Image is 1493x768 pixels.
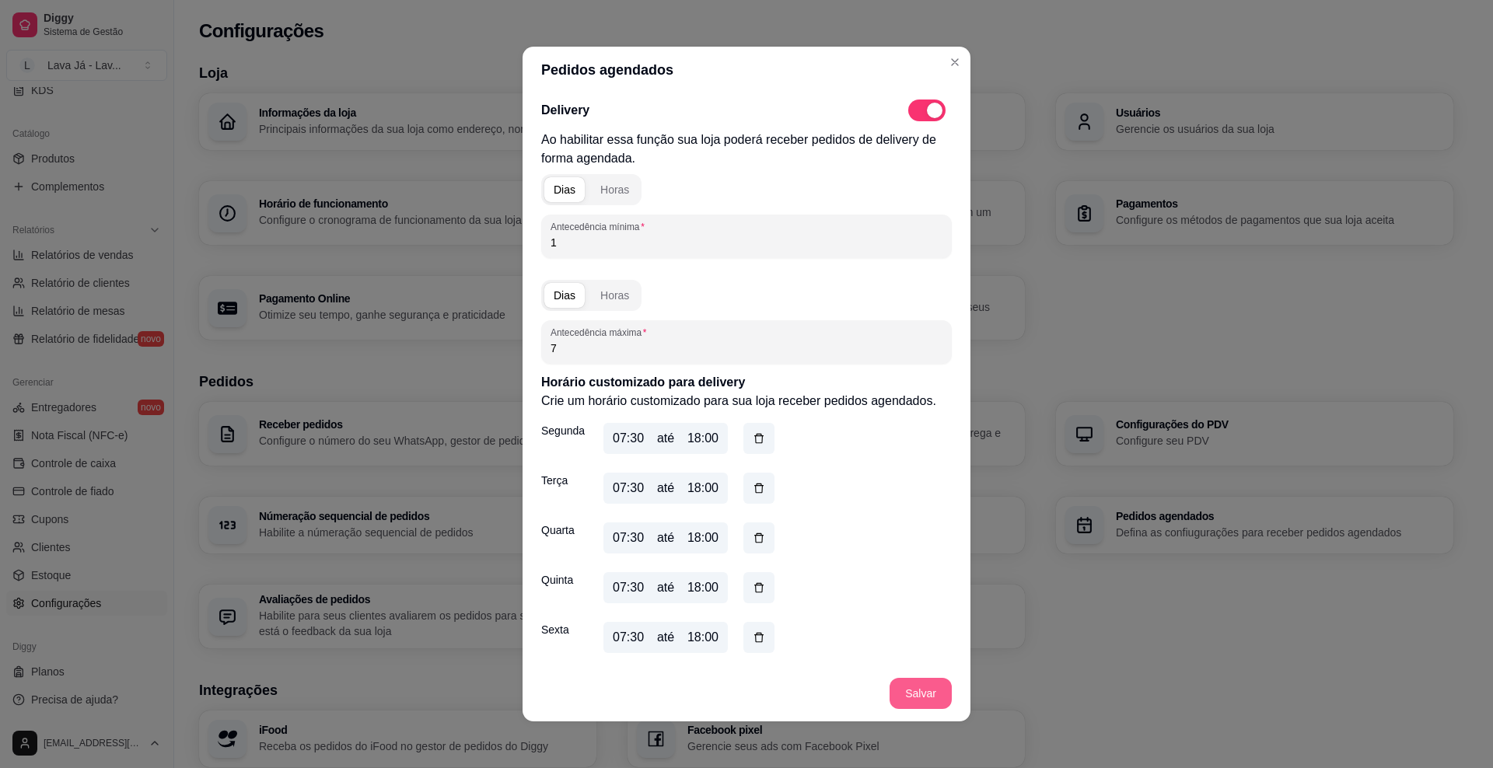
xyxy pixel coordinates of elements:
div: até [657,578,674,597]
div: Horas [600,288,629,303]
div: 07:30 [613,578,644,597]
div: até [657,429,674,448]
button: Salvar [890,678,952,709]
header: Pedidos agendados [523,47,970,93]
div: 07:30 [613,628,644,647]
div: até [657,479,674,497]
div: 07:30 [613,429,644,448]
div: Sexta [541,622,572,637]
button: Close [942,50,967,75]
input: Antecedência máxima [551,340,942,356]
div: Quarta [541,522,572,538]
label: Antecedência mínima [551,220,650,233]
p: Crie um horário customizado para sua loja receber pedidos agendados. [541,392,952,410]
p: Delivery [541,101,589,120]
div: Quinta [541,572,572,588]
label: Antecedência máxima [551,326,652,339]
div: Dias [554,182,575,197]
div: até [657,529,674,547]
div: 18:00 [687,429,719,448]
div: 18:00 [687,479,719,497]
div: Dias [554,288,575,303]
p: Ao habilitar essa função sua loja poderá receber pedidos de delivery de forma agendada. [541,131,952,168]
p: Horário customizado para delivery [541,373,952,392]
div: Horas [600,182,629,197]
div: 18:00 [687,628,719,647]
div: 07:30 [613,529,644,547]
div: 18:00 [687,578,719,597]
input: Antecedência mínima [551,235,942,250]
div: Segunda [541,423,572,438]
div: até [657,628,674,647]
div: Terça [541,473,572,488]
div: 18:00 [687,529,719,547]
div: 07:30 [613,479,644,497]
